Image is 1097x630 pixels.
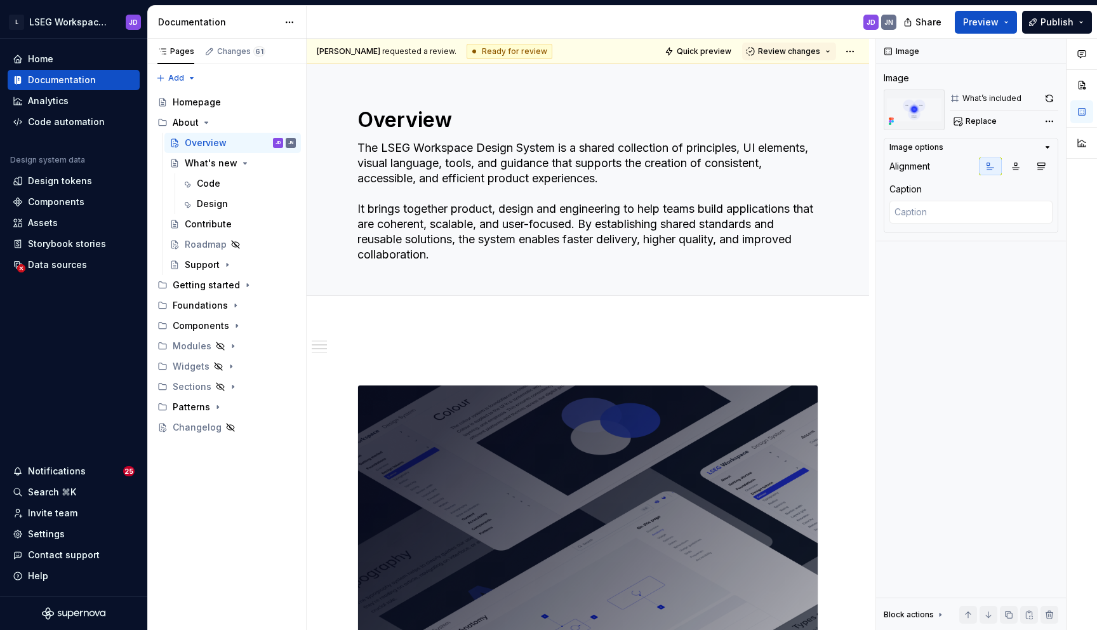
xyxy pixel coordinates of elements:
[8,545,140,565] button: Contact support
[955,11,1017,34] button: Preview
[185,258,220,271] div: Support
[173,116,199,129] div: About
[164,153,301,173] a: What's new
[317,46,456,57] span: requested a review.
[28,507,77,519] div: Invite team
[176,173,301,194] a: Code
[889,160,930,173] div: Alignment
[42,607,105,620] a: Supernova Logo
[173,360,209,373] div: Widgets
[173,96,221,109] div: Homepage
[889,142,943,152] div: Image options
[1040,16,1074,29] span: Publish
[157,46,194,57] div: Pages
[8,49,140,69] a: Home
[915,16,941,29] span: Share
[3,8,145,36] button: LLSEG Workspace Design SystemJD
[173,421,222,434] div: Changelog
[884,90,945,130] img: c50d84e2-8069-498b-89f3-833776eb05e2.png
[28,258,87,271] div: Data sources
[8,461,140,481] button: Notifications25
[355,105,816,135] textarea: Overview
[10,155,85,165] div: Design system data
[8,482,140,502] button: Search ⌘K
[152,417,301,438] a: Changelog
[152,377,301,397] div: Sections
[677,46,731,57] span: Quick preview
[8,503,140,523] a: Invite team
[28,95,69,107] div: Analytics
[8,91,140,111] a: Analytics
[28,486,76,499] div: Search ⌘K
[897,11,950,34] button: Share
[758,46,820,57] span: Review changes
[197,177,220,190] div: Code
[28,175,92,187] div: Design tokens
[185,157,237,170] div: What's new
[164,255,301,275] a: Support
[355,138,816,265] textarea: The LSEG Workspace Design System is a shared collection of principles, UI elements, visual langua...
[966,116,997,126] span: Replace
[152,69,200,87] button: Add
[8,234,140,254] a: Storybook stories
[152,316,301,336] div: Components
[1022,11,1092,34] button: Publish
[168,73,184,83] span: Add
[173,279,240,292] div: Getting started
[28,465,86,478] div: Notifications
[8,112,140,132] a: Code automation
[867,17,875,27] div: JD
[8,566,140,586] button: Help
[8,524,140,544] a: Settings
[152,295,301,316] div: Foundations
[8,255,140,275] a: Data sources
[742,43,836,60] button: Review changes
[185,218,232,231] div: Contribute
[962,93,1021,104] div: What’s included
[29,16,110,29] div: LSEG Workspace Design System
[28,570,48,582] div: Help
[276,137,281,149] div: JD
[288,137,293,149] div: JN
[164,214,301,234] a: Contribute
[185,238,227,251] div: Roadmap
[661,43,737,60] button: Quick preview
[152,112,301,133] div: About
[185,137,227,149] div: Overview
[467,44,552,59] div: Ready for review
[152,275,301,295] div: Getting started
[152,92,301,438] div: Page tree
[8,171,140,191] a: Design tokens
[176,194,301,214] a: Design
[884,17,893,27] div: JN
[197,198,228,210] div: Design
[152,336,301,356] div: Modules
[173,299,228,312] div: Foundations
[164,133,301,153] a: OverviewJDJN
[889,142,1053,152] button: Image options
[8,192,140,212] a: Components
[317,46,380,56] span: [PERSON_NAME]
[173,340,211,352] div: Modules
[173,380,211,393] div: Sections
[253,46,265,57] span: 61
[173,319,229,332] div: Components
[28,217,58,229] div: Assets
[28,74,96,86] div: Documentation
[28,53,53,65] div: Home
[950,112,1002,130] button: Replace
[123,466,135,476] span: 25
[9,15,24,30] div: L
[129,17,138,27] div: JD
[889,183,922,196] div: Caption
[884,72,909,84] div: Image
[884,610,934,620] div: Block actions
[28,528,65,540] div: Settings
[884,606,945,624] div: Block actions
[152,92,301,112] a: Homepage
[164,234,301,255] a: Roadmap
[152,356,301,377] div: Widgets
[28,196,84,208] div: Components
[28,116,105,128] div: Code automation
[173,401,210,413] div: Patterns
